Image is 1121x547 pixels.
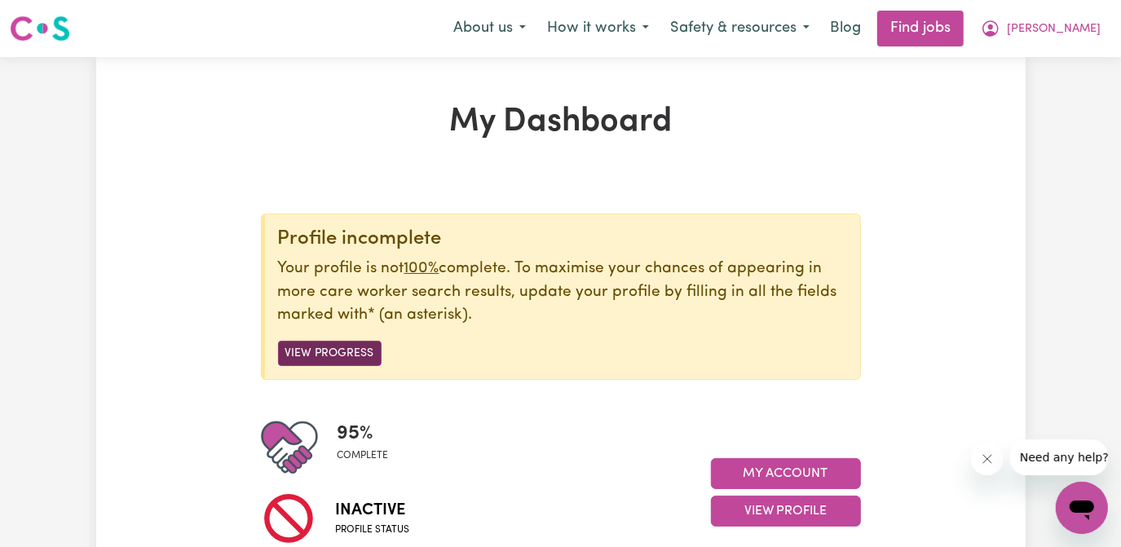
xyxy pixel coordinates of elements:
button: About us [443,11,536,46]
a: Careseekers logo [10,10,70,47]
a: Blog [820,11,871,46]
u: 100% [404,261,439,276]
button: My Account [711,458,861,489]
button: View Progress [278,341,382,366]
h1: My Dashboard [261,103,861,142]
p: Your profile is not complete. To maximise your chances of appearing in more care worker search re... [278,258,847,328]
button: Safety & resources [660,11,820,46]
iframe: Button to launch messaging window [1056,482,1108,534]
span: Inactive [336,498,410,523]
span: an asterisk [369,307,469,323]
button: My Account [970,11,1111,46]
div: Profile completeness: 95% [338,419,402,476]
button: How it works [536,11,660,46]
iframe: Message from company [1010,439,1108,475]
img: Careseekers logo [10,14,70,43]
span: 95 % [338,419,389,448]
a: Find jobs [877,11,964,46]
span: [PERSON_NAME] [1007,20,1101,38]
span: Profile status [336,523,410,537]
span: complete [338,448,389,463]
button: View Profile [711,496,861,527]
div: Profile incomplete [278,227,847,251]
iframe: Close message [971,443,1004,475]
span: Need any help? [10,11,99,24]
